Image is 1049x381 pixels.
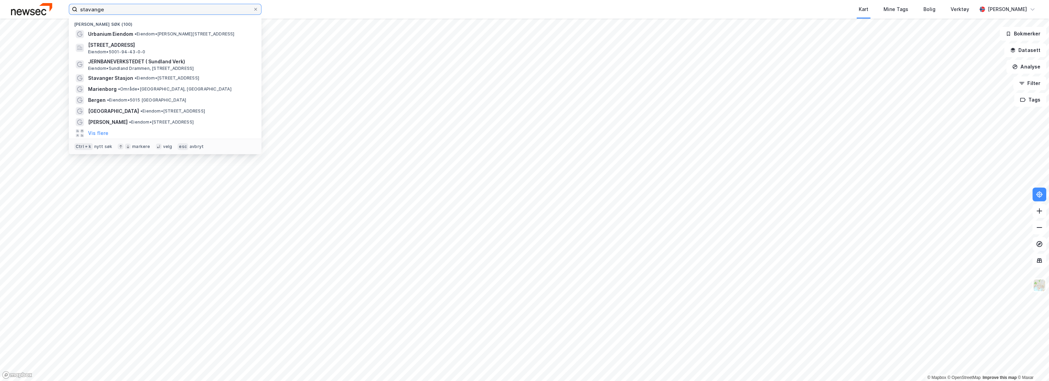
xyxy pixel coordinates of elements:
a: Mapbox homepage [2,371,32,379]
span: Eiendom • [STREET_ADDRESS] [140,108,205,114]
span: Eiendom • 5015 [GEOGRAPHIC_DATA] [107,97,186,103]
div: Kart [859,5,868,13]
span: Urbanium Eiendom [88,30,133,38]
span: Bergen [88,96,106,104]
span: • [135,75,137,81]
div: [PERSON_NAME] søk (100) [69,16,261,29]
button: Filter [1013,76,1046,90]
button: Vis flere [88,129,108,137]
span: • [135,31,137,36]
div: Bolig [923,5,935,13]
span: Eiendom • 5001-94-43-0-0 [88,49,145,55]
span: [GEOGRAPHIC_DATA] [88,107,139,115]
span: Eiendom • Sundland Drammen, [STREET_ADDRESS] [88,66,194,71]
button: Analyse [1006,60,1046,74]
span: • [107,97,109,103]
div: Ctrl + k [74,143,93,150]
span: Eiendom • [STREET_ADDRESS] [129,119,194,125]
span: JERNBANEVERKSTEDET ( Sundland Verk) [88,57,253,66]
span: • [118,86,120,92]
a: OpenStreetMap [948,375,981,380]
a: Improve this map [983,375,1017,380]
span: Område • [GEOGRAPHIC_DATA], [GEOGRAPHIC_DATA] [118,86,232,92]
span: Eiendom • [STREET_ADDRESS] [135,75,199,81]
span: Stavanger Stasjon [88,74,133,82]
div: avbryt [190,144,204,149]
img: newsec-logo.f6e21ccffca1b3a03d2d.png [11,3,52,15]
input: Søk på adresse, matrikkel, gårdeiere, leietakere eller personer [77,4,253,14]
iframe: Chat Widget [1015,348,1049,381]
div: markere [132,144,150,149]
span: [PERSON_NAME] [88,118,128,126]
img: Z [1033,279,1046,292]
span: Eiendom • [PERSON_NAME][STREET_ADDRESS] [135,31,235,37]
div: nytt søk [94,144,113,149]
div: Mine Tags [884,5,908,13]
button: Bokmerker [1000,27,1046,41]
span: [STREET_ADDRESS] [88,41,253,49]
div: Kontrollprogram for chat [1015,348,1049,381]
a: Mapbox [927,375,946,380]
span: Marienborg [88,85,117,93]
div: esc [178,143,188,150]
span: • [140,108,142,114]
span: • [129,119,131,125]
button: Tags [1014,93,1046,107]
button: Datasett [1004,43,1046,57]
div: velg [163,144,172,149]
div: [PERSON_NAME] [988,5,1027,13]
div: Verktøy [951,5,969,13]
